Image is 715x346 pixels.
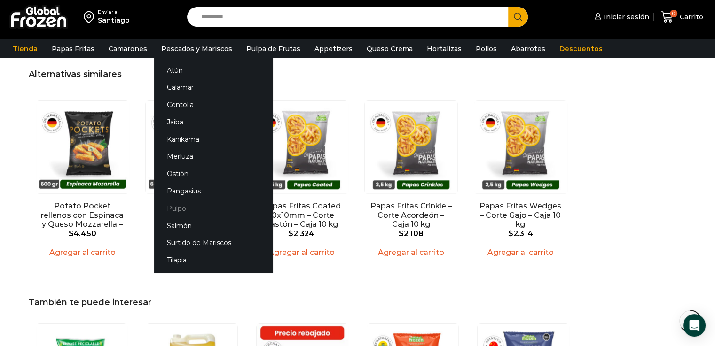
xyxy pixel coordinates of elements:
a: Potato Pocket rellenos con Espinaca y Queso Mozzarella – Caja 8.4 kg [40,201,124,238]
a: Ostión [154,165,273,183]
a: Calamar [154,79,273,96]
a: Iniciar sesión [592,8,649,26]
span: $ [399,229,404,238]
div: Enviar a [98,9,130,15]
span: Alternativas similares [29,69,122,79]
a: Salmón [154,217,273,234]
a: Descuentos [555,40,607,58]
img: address-field-icon.svg [84,9,98,25]
div: 1 / 5 [30,96,135,267]
a: Agregar al carrito: “Papas Fritas Wedges – Corte Gajo - Caja 10 kg” [482,245,559,260]
a: Papas Fritas [47,40,99,58]
a: Centolla [154,96,273,114]
bdi: 4.450 [68,229,96,238]
bdi: 2.324 [288,229,314,238]
a: Papas Fritas Crinkle – Corte Acordeón – Caja 10 kg [369,201,453,229]
bdi: 2.108 [399,229,424,238]
span: $ [508,229,513,238]
span: $ [288,229,293,238]
a: 0 Carrito [659,6,706,28]
a: Appetizers [310,40,357,58]
a: Papas Fritas Coated 10x10mm – Corte Bastón – Caja 10 kg [259,201,344,229]
a: Tienda [8,40,42,58]
button: Search button [508,7,528,27]
a: Pulpo [154,200,273,217]
a: Potato Pocket rellenos con Queso Crema y Finas Hierbas – Caja 8.4 kg [149,201,234,238]
span: $ [68,229,73,238]
a: Pescados y Mariscos [157,40,237,58]
div: 3 / 5 [249,96,354,267]
div: 4 / 5 [359,96,464,267]
div: Open Intercom Messenger [683,314,706,337]
a: Queso Crema [362,40,417,58]
a: Kanikama [154,131,273,148]
a: Agregar al carrito: “Papas Fritas Coated 10x10mm - Corte Bastón - Caja 10 kg” [263,245,340,260]
a: Hortalizas [422,40,466,58]
span: Iniciar sesión [601,12,649,22]
a: Pulpa de Frutas [242,40,305,58]
span: 0 [670,10,677,17]
a: Agregar al carrito: “Potato Pocket rellenos con Espinaca y Queso Mozzarella - Caja 8.4 kg” [44,245,121,260]
div: 5 / 5 [468,96,573,267]
a: Pangasius [154,183,273,200]
span: Carrito [677,12,703,22]
a: Jaiba [154,114,273,131]
span: También te puede interesar [29,297,151,308]
a: Camarones [104,40,152,58]
a: Tilapia [154,252,273,269]
a: Pollos [471,40,502,58]
a: Merluza [154,148,273,165]
div: Santiago [98,15,130,25]
a: Agregar al carrito: “Potato Pocket rellenos con Queso Crema y Finas Hierbas - Caja 8.4 kg” [153,245,231,260]
div: 2 / 5 [140,96,244,267]
a: Atún [154,62,273,79]
a: Abarrotes [506,40,550,58]
a: Papas Fritas Wedges – Corte Gajo – Caja 10 kg [479,201,563,229]
a: Surtido de Mariscos [154,234,273,252]
bdi: 2.314 [508,229,533,238]
a: Agregar al carrito: “Papas Fritas Crinkle - Corte Acordeón - Caja 10 kg” [372,245,450,260]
